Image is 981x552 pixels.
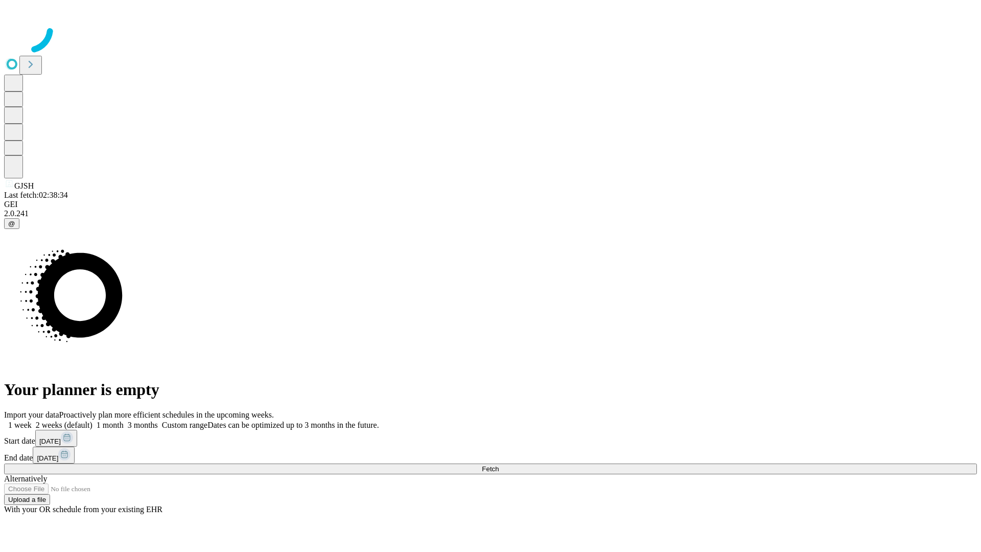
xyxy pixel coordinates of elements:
[4,474,47,483] span: Alternatively
[4,218,19,229] button: @
[4,380,977,399] h1: Your planner is empty
[4,209,977,218] div: 2.0.241
[8,421,32,429] span: 1 week
[4,464,977,474] button: Fetch
[97,421,124,429] span: 1 month
[33,447,75,464] button: [DATE]
[4,505,162,514] span: With your OR schedule from your existing EHR
[128,421,158,429] span: 3 months
[35,430,77,447] button: [DATE]
[59,410,274,419] span: Proactively plan more efficient schedules in the upcoming weeks.
[37,454,58,462] span: [DATE]
[482,465,499,473] span: Fetch
[4,191,68,199] span: Last fetch: 02:38:34
[162,421,207,429] span: Custom range
[4,200,977,209] div: GEI
[36,421,92,429] span: 2 weeks (default)
[4,494,50,505] button: Upload a file
[207,421,379,429] span: Dates can be optimized up to 3 months in the future.
[8,220,15,227] span: @
[39,438,61,445] span: [DATE]
[4,447,977,464] div: End date
[4,410,59,419] span: Import your data
[14,181,34,190] span: GJSH
[4,430,977,447] div: Start date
